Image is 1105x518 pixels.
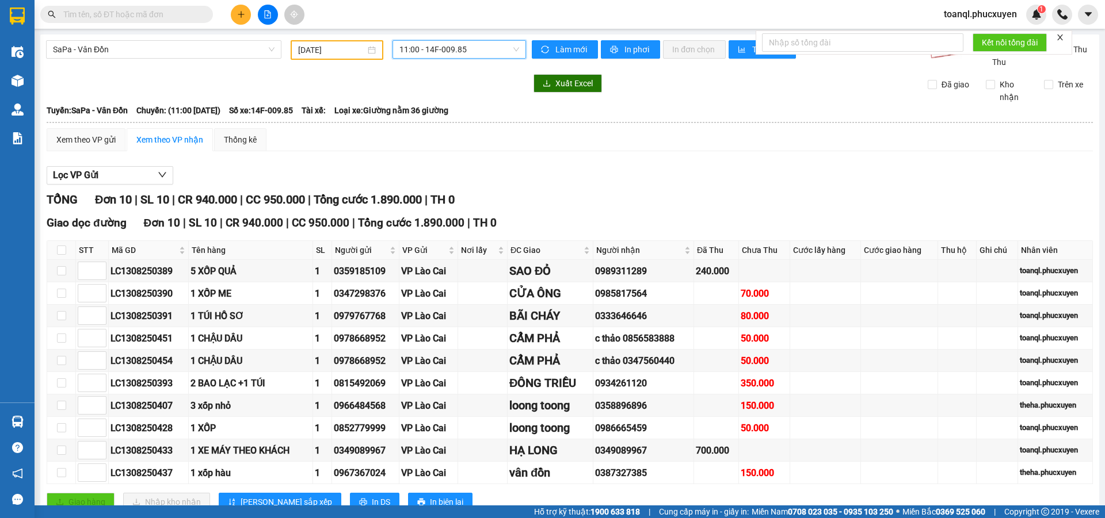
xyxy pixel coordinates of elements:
div: Xem theo VP gửi [56,133,116,146]
span: Tổng cước 1.890.000 [314,193,422,206]
th: Tên hàng [189,241,313,260]
div: toanql.phucxuyen [1020,355,1091,366]
div: 70.000 [741,286,787,301]
td: VP Lào Cai [399,350,459,372]
div: 1 [315,331,330,346]
span: Miền Nam [752,505,893,518]
span: In DS [372,496,390,508]
div: 1 [315,264,330,278]
div: LC1308250437 [110,466,186,480]
span: Miền Bắc [902,505,985,518]
span: question-circle [12,442,23,453]
div: 50.000 [741,421,787,435]
span: | [425,193,428,206]
div: 0333646646 [595,309,692,323]
div: LC1308250433 [110,443,186,458]
div: 150.000 [741,398,787,413]
img: warehouse-icon [12,46,24,58]
img: logo-vxr [10,7,25,25]
div: LC1308250389 [110,264,186,278]
span: | [172,193,175,206]
span: Đơn 10 [144,216,181,229]
th: Ghi chú [977,241,1018,260]
div: LC1308250428 [110,421,186,435]
td: VP Lào Cai [399,305,459,327]
span: [PERSON_NAME] sắp xếp [241,496,332,508]
div: VP Lào Cai [401,264,456,278]
th: SL [313,241,332,260]
div: 2 BAO LẠC +1 TÚI [190,376,311,390]
span: | [135,193,138,206]
div: CỬA ÔNG [509,285,591,302]
span: printer [359,498,367,507]
span: close [1056,33,1064,41]
div: 1 [315,466,330,480]
div: 1 xốp hàu [190,466,311,480]
b: Tuyến: SaPa - Vân Đồn [47,106,128,115]
span: In biên lai [430,496,463,508]
button: aim [284,5,304,25]
span: Cung cấp máy in - giấy in: [659,505,749,518]
div: LC1308250454 [110,354,186,368]
div: LC1308250393 [110,376,186,390]
th: Nhân viên [1018,241,1093,260]
span: TỔNG [47,193,78,206]
button: caret-down [1078,5,1098,25]
span: bar-chart [738,45,748,55]
div: 1 [315,376,330,390]
div: CẨM PHẢ [509,352,591,370]
td: VP Lào Cai [399,260,459,282]
span: notification [12,468,23,479]
div: toanql.phucxuyen [1020,332,1091,344]
input: Nhập số tổng đài [762,33,963,52]
button: bar-chartThống kê [729,40,796,59]
span: Nơi lấy [461,244,496,256]
span: In phơi [624,43,651,56]
div: 1 XỐP ME [190,286,311,301]
td: VP Lào Cai [399,282,459,305]
div: VP Lào Cai [401,309,456,323]
span: Kết nối tổng đài [982,36,1038,49]
div: toanql.phucxuyen [1020,422,1091,433]
td: LC1308250428 [109,417,189,439]
div: 5 XỐP QUẢ [190,264,311,278]
th: STT [76,241,109,260]
div: toanql.phucxuyen [1020,287,1091,299]
button: printerIn biên lai [408,493,473,511]
div: VP Lào Cai [401,421,456,435]
span: Tài xế: [302,104,326,117]
td: VP Lào Cai [399,372,459,394]
span: copyright [1041,508,1049,516]
div: ĐÔNG TRIỀU [509,374,591,392]
span: 1 [1039,5,1043,13]
div: 1 [315,354,330,368]
span: TH 0 [473,216,497,229]
div: 0852779999 [334,421,397,435]
span: Chuyến: (11:00 [DATE]) [136,104,220,117]
div: VP Lào Cai [401,398,456,413]
img: icon-new-feature [1031,9,1042,20]
div: 0934261120 [595,376,692,390]
div: c thảo 0347560440 [595,354,692,368]
div: 0985817564 [595,286,692,301]
div: 1 [315,443,330,458]
div: VP Lào Cai [401,354,456,368]
div: Thống kê [224,133,257,146]
input: 13/08/2025 [298,44,365,56]
span: Làm mới [555,43,589,56]
button: printerIn DS [350,493,399,511]
div: SAO ĐỎ [509,262,591,280]
div: CẨM PHẢ [509,329,591,347]
span: CC 950.000 [292,216,349,229]
span: 11:00 - 14F-009.85 [399,41,519,58]
span: plus [237,10,245,18]
span: Hỗ trợ kỹ thuật: [534,505,640,518]
td: LC1308250433 [109,439,189,462]
button: downloadNhập kho nhận [123,493,210,511]
button: syncLàm mới [532,40,598,59]
img: solution-icon [12,132,24,144]
div: 240.000 [696,264,737,278]
div: vân đồn [509,464,591,482]
span: CR 940.000 [178,193,237,206]
div: 350.000 [741,376,787,390]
